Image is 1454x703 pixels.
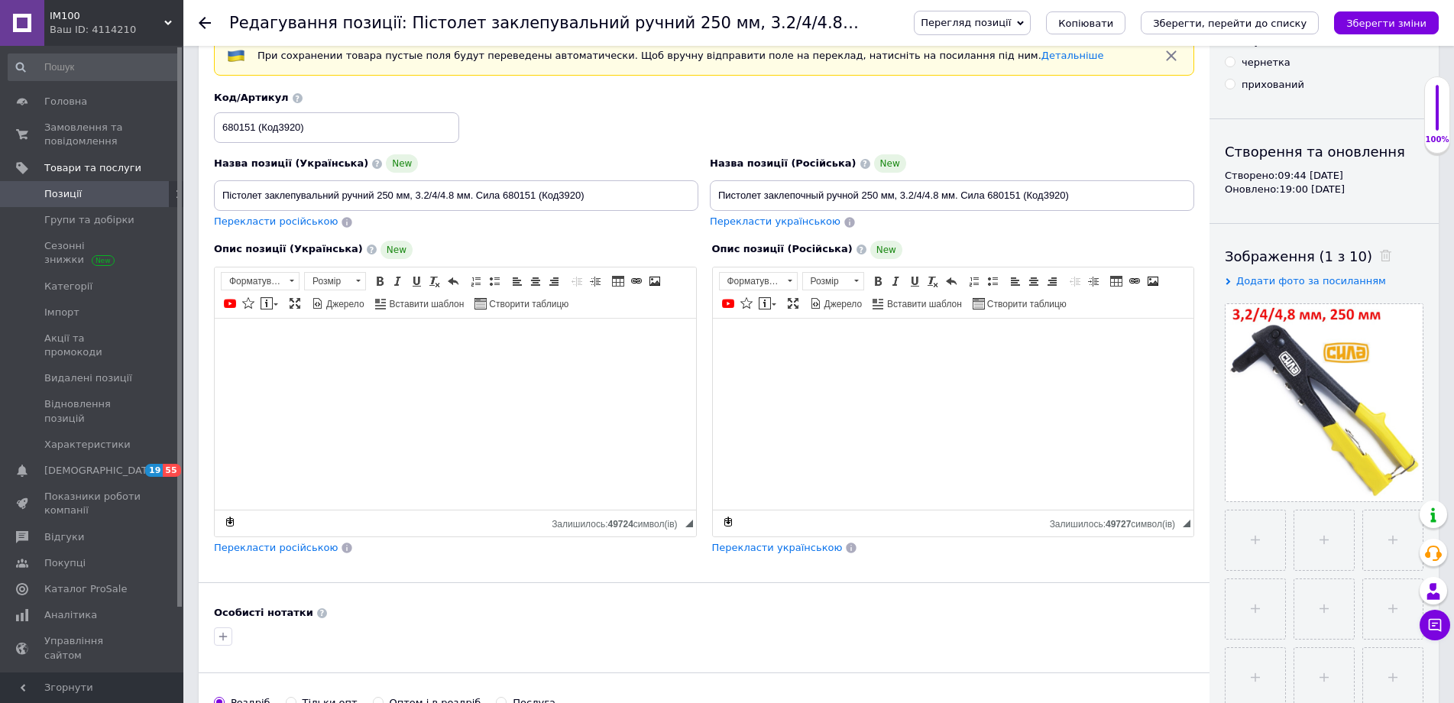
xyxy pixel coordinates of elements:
[215,319,696,510] iframe: Редактор, 79B46845-044C-42A9-8276-56DEECD972D6
[214,92,289,103] span: Код/Артикул
[546,273,562,290] a: По правому краю
[44,239,141,267] span: Сезонні знижки
[802,272,864,290] a: Розмір
[1025,273,1042,290] a: По центру
[214,215,338,227] span: Перекласти російською
[214,542,338,553] span: Перекласти російською
[304,272,366,290] a: Розмір
[808,295,865,312] a: Джерело
[587,273,604,290] a: Збільшити відступ
[240,295,257,312] a: Вставити іконку
[44,306,79,319] span: Імпорт
[1041,50,1104,61] a: Детальніше
[1236,275,1386,287] span: Додати фото за посиланням
[985,298,1067,311] span: Створити таблицю
[426,273,443,290] a: Видалити форматування
[552,515,685,530] div: Кiлькiсть символiв
[822,298,863,311] span: Джерело
[710,157,857,169] span: Назва позиції (Російська)
[803,273,849,290] span: Розмір
[646,273,663,290] a: Зображення
[44,397,141,425] span: Відновлення позицій
[222,295,238,312] a: Додати відео з YouTube
[720,273,782,290] span: Форматування
[50,23,183,37] div: Ваш ID: 4114210
[214,157,368,169] span: Назва позиції (Українська)
[287,295,303,312] a: Максимізувати
[44,490,141,517] span: Показники роботи компанії
[509,273,526,290] a: По лівому краю
[1106,519,1131,530] span: 49727
[44,187,82,201] span: Позиції
[221,272,300,290] a: Форматування
[50,9,164,23] span: IM100
[305,273,351,290] span: Розмір
[486,273,503,290] a: Вставити/видалити маркований список
[710,215,840,227] span: Перекласти українською
[222,273,284,290] span: Форматування
[487,298,568,311] span: Створити таблицю
[1242,56,1290,70] div: чернетка
[1108,273,1125,290] a: Таблиця
[1225,183,1423,196] div: Оновлено: 19:00 [DATE]
[1242,78,1304,92] div: прихований
[1050,515,1183,530] div: Кiлькiсть символiв
[966,273,983,290] a: Вставити/видалити нумерований список
[222,513,238,530] a: Зробити резервну копію зараз
[870,241,902,259] span: New
[738,295,755,312] a: Вставити іконку
[1126,273,1143,290] a: Вставити/Редагувати посилання (Ctrl+L)
[1424,76,1450,154] div: 100% Якість заповнення
[1183,520,1190,527] span: Потягніть для зміни розмірів
[874,154,906,173] span: New
[408,273,425,290] a: Підкреслений (Ctrl+U)
[984,273,1001,290] a: Вставити/видалити маркований список
[756,295,779,312] a: Вставити повідомлення
[44,634,141,662] span: Управління сайтом
[921,17,1011,28] span: Перегляд позиції
[371,273,388,290] a: Жирний (Ctrl+B)
[1420,610,1450,640] button: Чат з покупцем
[685,520,693,527] span: Потягніть для зміни розмірів
[214,180,698,211] input: Наприклад, H&M жіноча сукня зелена 38 розмір вечірня максі з блискітками
[324,298,364,311] span: Джерело
[1007,273,1024,290] a: По лівому краю
[720,513,737,530] a: Зробити резервну копію зараз
[1046,11,1125,34] button: Копіювати
[870,295,964,312] a: Вставити шаблон
[1425,134,1449,145] div: 100%
[1346,18,1426,29] i: Зберегти зміни
[44,438,131,452] span: Характеристики
[44,556,86,570] span: Покупці
[309,295,367,312] a: Джерело
[906,273,923,290] a: Підкреслений (Ctrl+U)
[925,273,941,290] a: Видалити форматування
[710,180,1194,211] input: Наприклад, H&M жіноча сукня зелена 38 розмір вечірня максі з блискітками
[257,50,1103,61] span: При сохранении товара пустые поля будут переведены автоматически. Щоб вручну відправити поле на п...
[44,371,132,385] span: Видалені позиції
[44,332,141,359] span: Акції та промокоди
[145,464,163,477] span: 19
[785,295,801,312] a: Максимізувати
[885,298,962,311] span: Вставити шаблон
[713,319,1194,510] iframe: Редактор, B2AFAF70-0BB0-4F8A-9295-C3E80A4494E1
[387,298,465,311] span: Вставити шаблон
[44,161,141,175] span: Товари та послуги
[44,464,157,478] span: [DEMOGRAPHIC_DATA]
[869,273,886,290] a: Жирний (Ctrl+B)
[44,95,87,109] span: Головна
[214,243,363,254] span: Опис позиції (Українська)
[373,295,467,312] a: Вставити шаблон
[44,530,84,544] span: Відгуки
[888,273,905,290] a: Курсив (Ctrl+I)
[1044,273,1061,290] a: По правому краю
[712,243,853,254] span: Опис позиції (Російська)
[610,273,627,290] a: Таблиця
[258,295,280,312] a: Вставити повідомлення
[44,280,92,293] span: Категорії
[44,213,134,227] span: Групи та добірки
[1225,169,1423,183] div: Створено: 09:44 [DATE]
[1058,18,1113,29] span: Копіювати
[8,53,180,81] input: Пошук
[1334,11,1439,34] button: Зберегти зміни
